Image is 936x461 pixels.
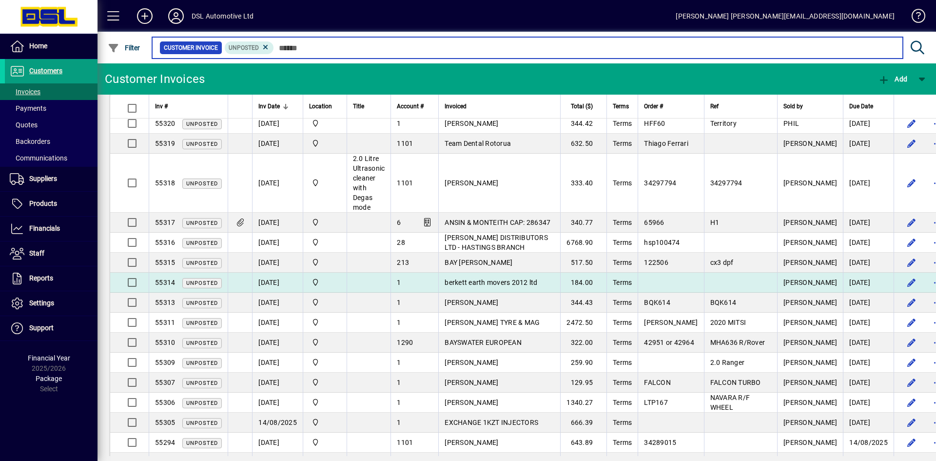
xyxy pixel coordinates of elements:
span: Unposted [186,360,218,366]
span: 34297794 [710,179,742,187]
td: [DATE] [843,333,894,353]
span: Financial Year [28,354,70,362]
span: 1 [397,299,401,306]
td: [DATE] [252,114,303,134]
span: Support [29,324,54,332]
span: BAYSWATER EUROPEAN [445,339,522,346]
span: Unposted [186,280,218,286]
button: Edit [904,215,919,230]
span: [PERSON_NAME] [445,359,498,366]
td: 666.39 [560,413,606,433]
span: Terms [613,339,632,346]
span: Central [309,257,341,268]
span: Financials [29,224,60,232]
span: EXCHANGE 1KZT INJECTORS [445,419,538,426]
span: 1290 [397,339,413,346]
span: 55316 [155,239,175,246]
td: 14/08/2025 [252,413,303,433]
span: Terms [613,399,632,406]
span: Central [309,178,341,188]
span: Unposted [186,320,218,326]
span: Central [309,397,341,408]
span: Central [309,317,341,328]
button: Edit [904,395,919,410]
span: Terms [613,120,632,127]
span: Inv Date [258,101,280,112]
button: Edit [904,415,919,430]
td: [DATE] [252,233,303,253]
span: [PERSON_NAME] [783,419,837,426]
button: Add [876,70,910,88]
td: 184.00 [560,273,606,293]
span: Terms [613,179,632,187]
span: Unposted [186,240,218,246]
span: [PERSON_NAME] [783,259,837,266]
td: [DATE] [252,253,303,273]
span: 55305 [155,419,175,426]
td: [DATE] [252,433,303,453]
span: Central [309,237,341,248]
div: Inv # [155,101,222,112]
span: Terms [613,359,632,366]
span: 55294 [155,439,175,446]
span: BAY [PERSON_NAME] [445,259,512,266]
td: [DATE] [843,213,894,233]
td: [DATE] [843,233,894,253]
button: Filter [105,39,143,57]
td: [DATE] [252,373,303,393]
div: Title [353,101,385,112]
td: [DATE] [843,373,894,393]
span: 55313 [155,299,175,306]
button: Edit [904,175,919,191]
span: Terms [613,101,629,112]
span: Unposted [186,440,218,446]
a: Suppliers [5,167,97,191]
span: 34297794 [644,179,676,187]
td: [DATE] [843,313,894,333]
span: NAVARA R/F WHEEL [710,394,750,411]
span: [PERSON_NAME] DISTRIBUTORS LTD - HASTINGS BRANCH [445,234,548,251]
span: Backorders [10,138,50,145]
div: Inv Date [258,101,297,112]
span: 55307 [155,379,175,386]
span: Unposted [186,380,218,386]
span: Add [878,75,907,83]
span: 122506 [644,259,668,266]
span: 55320 [155,120,175,127]
td: 517.50 [560,253,606,273]
span: Unposted [186,260,218,266]
button: Edit [904,295,919,310]
td: 340.77 [560,213,606,233]
td: [DATE] [843,134,894,154]
td: [DATE] [252,154,303,213]
span: BQK614 [644,299,670,306]
span: Terms [613,279,632,286]
a: Payments [5,100,97,117]
span: Team Dental Rotorua [445,140,511,147]
span: BQK614 [710,299,737,306]
div: Due Date [849,101,888,112]
span: Central [309,337,341,348]
span: Central [309,437,341,448]
span: Package [36,375,62,382]
span: Customers [29,67,62,75]
span: Central [309,417,341,428]
span: Location [309,101,332,112]
span: 2020 MITSI [710,319,746,326]
button: Edit [904,375,919,390]
td: [DATE] [843,393,894,413]
td: [DATE] [252,333,303,353]
span: [PERSON_NAME] [783,219,837,226]
a: Invoices [5,83,97,100]
span: Unposted [186,400,218,406]
span: Invoices [10,88,40,96]
span: Central [309,277,341,288]
span: FALCON [644,379,671,386]
button: Edit [904,335,919,350]
span: Unposted [229,44,259,51]
span: 42951 or 42964 [644,339,694,346]
div: Ref [710,101,772,112]
span: Terms [613,419,632,426]
span: Products [29,200,57,207]
span: Home [29,42,47,50]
